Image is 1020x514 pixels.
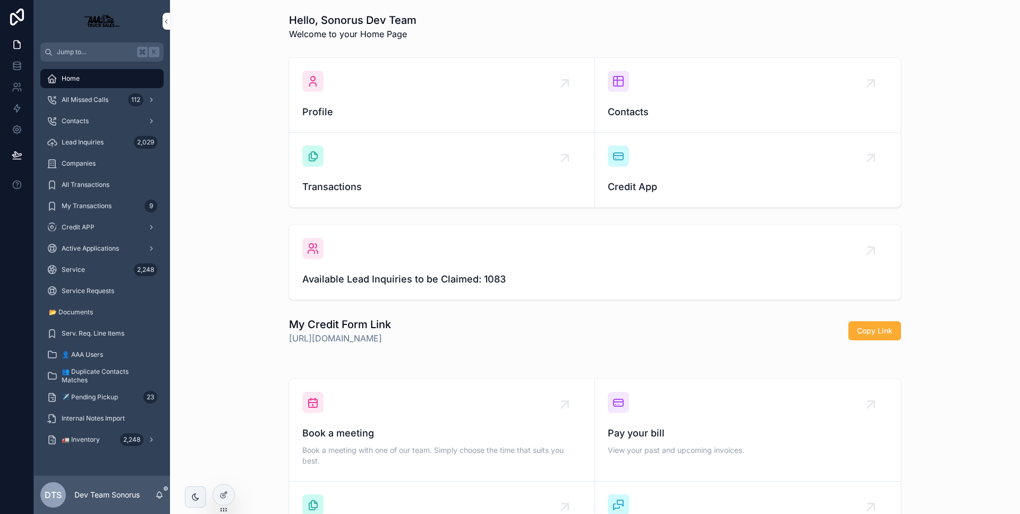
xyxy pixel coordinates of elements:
a: 👤 AAA Users [40,345,164,364]
a: Transactions [290,133,595,207]
a: ✈️ Pending Pickup23 [40,388,164,407]
a: Contacts [40,112,164,131]
h1: My Credit Form Link [289,317,391,332]
img: App logo [79,13,125,30]
a: Service2,248 [40,260,164,279]
a: 📂 Documents [40,303,164,322]
span: Internal Notes Import [62,414,125,423]
span: Lead Inquiries [62,138,104,147]
button: Jump to...K [40,42,164,62]
span: Active Applications [62,244,119,253]
a: Home [40,69,164,88]
a: Credit App [595,133,900,207]
a: All Transactions [40,175,164,194]
a: Contacts [595,58,900,133]
span: Service Requests [62,287,114,295]
p: Dev Team Sonorus [74,490,140,500]
div: 23 [143,391,157,404]
div: scrollable content [34,62,170,463]
span: ✈️ Pending Pickup [62,393,118,401]
span: Contacts [62,117,89,125]
a: [URL][DOMAIN_NAME] [289,332,391,345]
span: 🚛 Inventory [62,435,100,444]
span: 📂 Documents [49,308,93,316]
a: Credit APP [40,218,164,237]
span: Contacts [608,105,888,119]
span: 👤 AAA Users [62,350,103,359]
div: 2,029 [134,136,157,149]
a: Internal Notes Import [40,409,164,428]
span: Book a meeting [302,426,582,441]
span: Pay your bill [608,426,888,441]
a: Lead Inquiries2,029 [40,133,164,152]
a: My Transactions9 [40,196,164,216]
span: Service [62,265,85,274]
a: Active Applications [40,239,164,258]
a: Available Lead Inquiries to be Claimed: 1083 [290,225,900,299]
span: Book a meeting with one of our team. Simply choose the time that suits you best. [302,445,582,466]
a: 🚛 Inventory2,248 [40,430,164,449]
div: 9 [144,200,157,212]
div: 2,248 [134,263,157,276]
a: 👥 Duplicate Contacts Matches [40,366,164,385]
span: DTS [45,489,62,501]
span: My Transactions [62,202,112,210]
div: 2,248 [120,433,143,446]
a: Service Requests [40,281,164,301]
span: Profile [302,105,582,119]
span: All Transactions [62,181,109,189]
a: Serv. Req. Line Items [40,324,164,343]
span: Companies [62,159,96,168]
span: Available Lead Inquiries to be Claimed: 1083 [302,272,888,287]
a: Companies [40,154,164,173]
span: 👥 Duplicate Contacts Matches [62,367,153,384]
a: All Missed Calls112 [40,90,164,109]
span: Serv. Req. Line Items [62,329,124,338]
span: View your past and upcoming invoices. [608,445,888,456]
a: Book a meetingBook a meeting with one of our team. Simply choose the time that suits you best. [290,379,595,482]
h1: Hello, Sonorus Dev Team [289,13,416,28]
span: Home [62,74,80,83]
span: Credit App [608,179,888,194]
span: K [150,48,158,56]
a: Profile [290,58,595,133]
span: Credit APP [62,223,95,232]
span: Welcome to your Home Page [289,28,416,40]
span: All Missed Calls [62,96,108,104]
span: Transactions [302,179,582,194]
button: Copy Link [848,321,901,340]
div: 112 [128,93,143,106]
span: Jump to... [57,48,133,56]
a: Pay your billView your past and upcoming invoices. [595,379,900,482]
span: Copy Link [857,325,892,336]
